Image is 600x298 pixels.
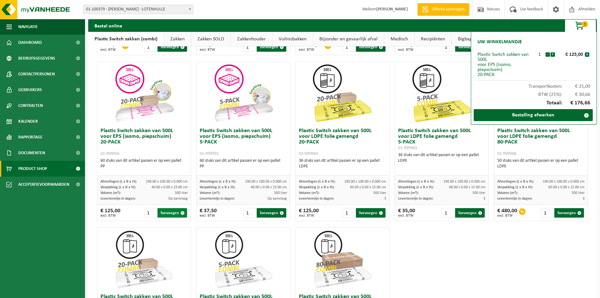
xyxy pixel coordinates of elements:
div: Plastic Switch zakken van 500L voor EPS (isomo, piepschuim) 20-PACK [477,52,534,77]
button: + [551,52,555,57]
a: Recipiënten [414,32,451,46]
img: 01-999970 [311,228,374,291]
div: € 35,00 [398,208,415,218]
span: Op aanvraag [168,197,188,201]
input: 1 [243,208,256,218]
span: 190.00 x 100.00 x 0.000 cm [146,180,188,184]
div: € 125,00 [557,52,585,57]
span: Offerte aanvragen [430,6,466,13]
span: Verpakking (L x B x H): [100,185,136,189]
div: € 125,00 [299,208,319,218]
button: Toevoegen [356,208,386,218]
span: Verpakking (L x B x H): [200,185,235,189]
span: 190.00 x 100.00 x 0.000 cm [344,180,386,184]
span: excl. BTW [200,214,217,218]
h3: Plastic Switch zakken van 500L voor EPS (isomo, piepschuim) 20-PACK [100,128,188,156]
img: 01-999964 [311,62,374,125]
span: 01-999968 [497,151,516,156]
div: 1 [534,52,545,57]
button: Toevoegen [455,208,485,218]
span: 40.00 x 0.00 x 23.00 cm [251,185,287,189]
input: 1 [144,208,157,218]
span: 190.00 x 100.00 x 0.000 cm [543,180,585,184]
h2: Uw winkelmandje [474,35,525,49]
span: 01-100379 - GEERT DE VLIEGER - LOTENHULLE [83,5,193,14]
span: Levertermijn in dagen: [497,197,532,201]
img: 01-999960 [212,228,275,291]
span: Levertermijn in dagen: [398,197,433,201]
span: excl. BTW [100,48,120,52]
input: 1 [343,208,356,218]
span: 1 [582,21,588,27]
div: € 37,50 [200,208,217,218]
button: Toevoegen [157,42,187,52]
span: Verpakking (L x B x H): [497,185,533,189]
span: € 30,66 [562,92,591,97]
div: € 210,00 [398,42,418,52]
span: Volume (m³): [497,191,518,195]
h2: Bestel online [88,19,129,32]
a: Offerte aanvragen [417,3,469,16]
button: x [585,52,589,57]
a: Bigbags [452,32,480,46]
h3: Plastic Switch zakken van 500L voor EPS (isomo, piepschuim) 5-PACK [200,128,287,156]
h3: Plastic Switch zakken van 500L voor LDPE folie gemengd 5-PACK [398,128,485,151]
input: 1 [343,42,356,52]
div: BTW (21%): [474,89,593,97]
button: Toevoegen [356,42,386,52]
span: 500 liter [472,191,485,195]
button: 1 [565,19,596,32]
span: Acceptatievoorwaarden [18,177,69,192]
img: 01-999956 [113,62,176,125]
a: Zakken SOLO [191,32,231,46]
input: 1 [144,42,157,52]
div: 60 stuks van dit artikel passen er op een pallet [200,158,287,169]
span: € 21,00 [562,84,591,89]
span: 500 liter [274,191,287,195]
span: 01-999955 [200,151,219,156]
div: PP [100,164,188,169]
span: 01-999964 [299,151,318,156]
img: 01-999961 [113,228,176,291]
span: 01-999963 [398,146,417,150]
span: 01-999956 [100,151,119,156]
span: 60.00 x 0.00 x 15.00 cm [350,185,386,189]
span: 3 [583,197,585,201]
span: 3 [384,197,386,201]
span: Volume (m³): [299,191,319,195]
span: Afmetingen (L x B x H): [299,180,335,184]
span: excl. BTW [100,214,120,218]
span: Rapportage [18,129,43,145]
span: € 176,66 [562,100,591,106]
span: 3 [483,197,485,201]
div: € 240,00 [100,42,120,52]
span: Afmetingen (L x B x H): [497,180,534,184]
span: Documenten [18,145,45,161]
span: Dashboard [18,35,42,50]
span: Gebruikers [18,82,42,98]
div: PP [200,164,287,169]
span: Contracten [18,98,43,114]
button: Toevoegen [157,208,187,218]
span: 60.00 x 0.00 x 15.00 cm [548,185,585,189]
div: € 70,00 [200,42,217,52]
span: Levertermijn in dagen: [100,197,135,201]
span: excl. BTW [497,214,517,218]
span: Volume (m³): [200,191,220,195]
span: excl. BTW [398,214,415,218]
span: Navigatie [18,19,38,35]
img: 01-999955 [212,62,275,125]
h3: Plastic Switch zakken van 500L voor LDPE folie gemengd 80-PACK [497,128,585,156]
div: 50 stuks van dit artikel passen er op een pallet [497,158,585,169]
a: Bestelling afwerken [474,109,593,121]
span: 500 liter [175,191,188,195]
span: 190.00 x 100.00 x 0.000 cm [443,180,485,184]
button: Toevoegen [257,42,286,52]
span: Levertermijn in dagen: [200,197,235,201]
input: 1 [243,42,256,52]
span: Bedrijfsgegevens [18,50,55,66]
span: 60.00 x 0.00 x 15.00 cm [449,185,485,189]
a: Zakken [164,32,191,46]
div: Totaal: [474,97,593,109]
div: € 480,00 [497,208,517,218]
